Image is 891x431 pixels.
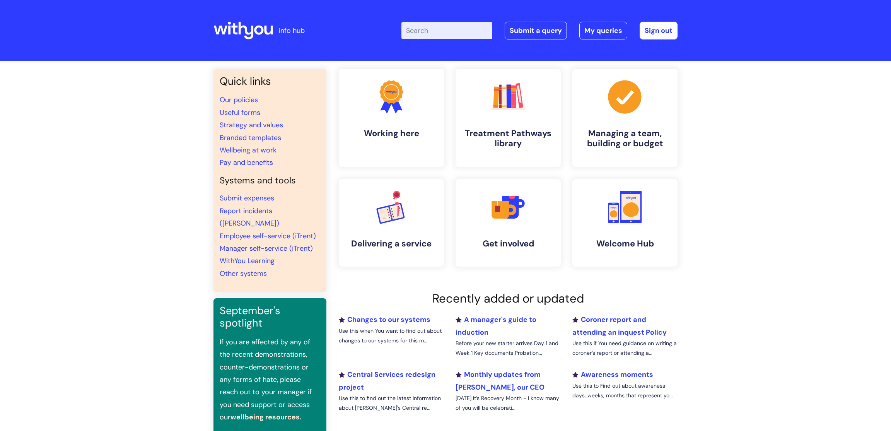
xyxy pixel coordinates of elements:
[220,108,260,117] a: Useful forms
[279,24,305,37] p: info hub
[220,145,277,155] a: Wellbeing at work
[456,370,544,392] a: Monthly updates from [PERSON_NAME], our CEO
[572,339,678,358] p: Use this if You need guidance on writing a coroner’s report or attending a...
[345,239,438,249] h4: Delivering a service
[456,69,561,167] a: Treatment Pathways library
[220,256,275,265] a: WithYou Learning
[572,315,667,337] a: Coroner report and attending an inquest Policy
[456,179,561,267] a: Get involved
[220,336,320,424] p: If you are affected by any of the recent demonstrations, counter-demonstrations or any forms of h...
[572,179,678,267] a: Welcome Hub
[572,381,678,400] p: Use this to Find out about awareness days, weeks, months that represent yo...
[339,69,444,167] a: Working here
[505,22,567,39] a: Submit a query
[220,175,320,186] h4: Systems and tools
[462,128,555,149] h4: Treatment Pathways library
[339,326,444,345] p: Use this when You want to find out about changes to our systems for this m...
[572,69,678,167] a: Managing a team, building or budget
[579,239,671,249] h4: Welcome Hub
[462,239,555,249] h4: Get involved
[220,304,320,330] h3: September's spotlight
[220,120,283,130] a: Strategy and values
[220,206,279,228] a: Report incidents ([PERSON_NAME])
[401,22,492,39] input: Search
[339,315,430,324] a: Changes to our systems
[339,179,444,267] a: Delivering a service
[220,75,320,87] h3: Quick links
[230,412,302,422] a: wellbeing resources.
[220,231,316,241] a: Employee self-service (iTrent)
[220,244,313,253] a: Manager self-service (iTrent)
[220,193,274,203] a: Submit expenses
[579,22,627,39] a: My queries
[220,158,273,167] a: Pay and benefits
[572,370,653,379] a: Awareness moments
[339,291,678,306] h2: Recently added or updated
[456,393,561,413] p: [DATE] It’s Recovery Month - I know many of you will be celebrati...
[345,128,438,139] h4: Working here
[456,315,536,337] a: A manager's guide to induction
[339,393,444,413] p: Use this to find out the latest information about [PERSON_NAME]'s Central re...
[401,22,678,39] div: | -
[220,95,258,104] a: Our policies
[640,22,678,39] a: Sign out
[220,269,267,278] a: Other systems
[579,128,671,149] h4: Managing a team, building or budget
[339,370,435,392] a: Central Services redesign project
[220,133,281,142] a: Branded templates
[456,339,561,358] p: Before your new starter arrives Day 1 and Week 1 Key documents Probation...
